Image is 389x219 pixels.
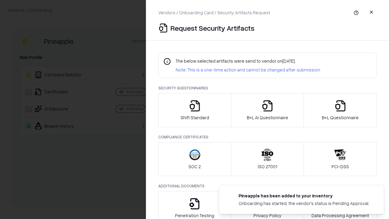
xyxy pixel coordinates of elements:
p: Compliance Certificates [158,134,377,140]
p: Request Security Artifacts [170,23,254,33]
button: Shift Standard [158,93,231,127]
p: B+L AI Questionnaire [247,114,288,121]
button: B+L Questionnaire [304,93,377,127]
p: Note: This is a one-time action and cannot be changed after submission. [176,67,321,73]
p: Security Questionnaires [158,85,377,91]
button: PCI-DSS [304,142,377,176]
p: PCI-DSS [332,163,349,170]
button: SOC 2 [158,142,231,176]
p: B+L Questionnaire [322,114,359,121]
p: ISO 27001 [258,163,277,170]
p: Vendors / Onboarding Card / Security Artifacts Request [158,9,270,16]
p: SOC 2 [188,163,201,170]
img: pineappleenergy.com [226,193,234,200]
p: Privacy Policy [253,212,281,219]
p: Data Processing Agreement [312,212,369,219]
div: Onboarding has started, the vendor's status is Pending Approval. [239,200,369,207]
p: Shift Standard [181,114,209,121]
button: B+L AI Questionnaire [231,93,304,127]
div: Pineapple has been added to your inventory [239,193,369,199]
p: Penetration Testing [175,212,214,219]
button: ISO 27001 [231,142,304,176]
p: Additional Documents [158,183,377,189]
p: The below selected artifacts were send to vendor on [DATE] . [176,58,321,64]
